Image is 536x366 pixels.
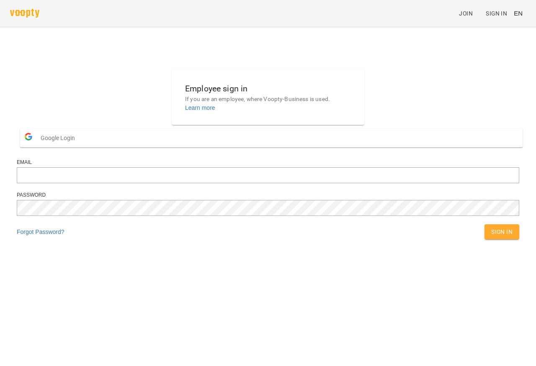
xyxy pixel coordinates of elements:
[185,82,351,95] h6: Employee sign in
[20,128,523,147] button: Google Login
[185,95,351,104] p: If you are an employee, where Voopty-Business is used.
[17,192,519,199] div: Password
[491,227,513,237] span: Sign In
[185,104,215,111] a: Learn more
[17,159,519,166] div: Email
[41,130,79,146] span: Google Login
[17,228,64,235] a: Forgot Password?
[459,8,473,18] span: Join
[484,224,519,239] button: Sign In
[178,75,358,119] button: Employee sign inIf you are an employee, where Voopty-Business is used.Learn more
[486,8,507,18] span: Sign In
[456,6,482,21] a: Join
[514,9,523,18] span: EN
[482,6,510,21] a: Sign In
[10,9,39,18] img: voopty.png
[510,5,526,21] button: EN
